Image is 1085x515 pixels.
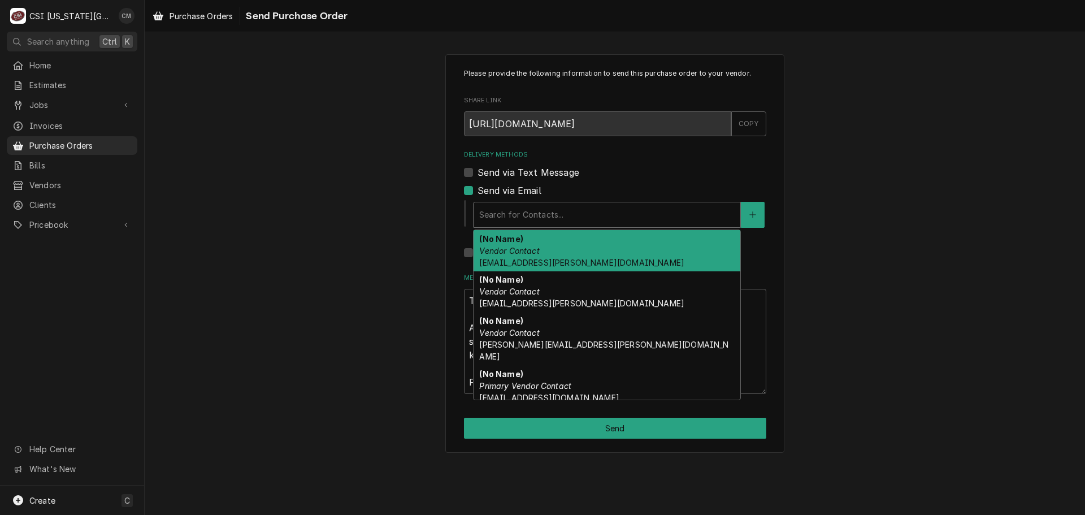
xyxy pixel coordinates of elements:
[464,150,766,159] label: Delivery Methods
[7,215,137,234] a: Go to Pricebook
[29,10,112,22] div: CSI [US_STATE][GEOGRAPHIC_DATA]
[29,79,132,91] span: Estimates
[479,340,728,361] span: [PERSON_NAME][EMAIL_ADDRESS][PERSON_NAME][DOMAIN_NAME]
[479,234,523,244] strong: (No Name)
[479,275,523,284] strong: (No Name)
[478,166,579,179] label: Send via Text Message
[479,246,539,256] em: Vendor Contact
[741,202,765,228] button: Create New Contact
[7,176,137,194] a: Vendors
[124,495,130,507] span: C
[7,56,137,75] a: Home
[464,68,766,79] p: Please provide the following information to send this purchase order to your vendor.
[7,440,137,458] a: Go to Help Center
[7,116,137,135] a: Invoices
[479,287,539,296] em: Vendor Contact
[29,120,132,132] span: Invoices
[29,99,115,111] span: Jobs
[464,96,766,136] div: Share Link
[464,274,766,394] div: Message to Vendor
[7,196,137,214] a: Clients
[7,156,137,175] a: Bills
[119,8,134,24] div: Chancellor Morris's Avatar
[7,136,137,155] a: Purchase Orders
[29,159,132,171] span: Bills
[7,76,137,94] a: Estimates
[102,36,117,47] span: Ctrl
[27,36,89,47] span: Search anything
[479,298,684,308] span: [EMAIL_ADDRESS][PERSON_NAME][DOMAIN_NAME]
[29,463,131,475] span: What's New
[464,418,766,439] button: Send
[464,289,766,394] textarea: Thank you for your partnership! Attached is your purchase order, which includes a detailed summar...
[464,96,766,105] label: Share Link
[148,7,237,25] a: Purchase Orders
[29,199,132,211] span: Clients
[29,179,132,191] span: Vendors
[464,418,766,439] div: Button Group
[464,150,766,259] div: Delivery Methods
[7,460,137,478] a: Go to What's New
[29,59,132,71] span: Home
[445,54,784,453] div: Purchase Order Send
[479,393,619,403] span: [EMAIL_ADDRESS][DOMAIN_NAME]
[731,111,766,136] button: COPY
[478,184,541,197] label: Send via Email
[479,381,571,391] em: Primary Vendor Contact
[119,8,134,24] div: CM
[7,96,137,114] a: Go to Jobs
[170,10,233,22] span: Purchase Orders
[464,68,766,394] div: Purchase Order Send Form
[29,443,131,455] span: Help Center
[464,274,766,283] label: Message to Vendor
[7,32,137,51] button: Search anythingCtrlK
[125,36,130,47] span: K
[29,219,115,231] span: Pricebook
[479,328,539,337] em: Vendor Contact
[29,496,55,505] span: Create
[29,140,132,152] span: Purchase Orders
[479,369,523,379] strong: (No Name)
[10,8,26,24] div: C
[242,8,348,24] span: Send Purchase Order
[10,8,26,24] div: CSI Kansas City's Avatar
[479,316,523,326] strong: (No Name)
[464,418,766,439] div: Button Group Row
[749,211,756,219] svg: Create New Contact
[479,258,684,267] span: [EMAIL_ADDRESS][PERSON_NAME][DOMAIN_NAME]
